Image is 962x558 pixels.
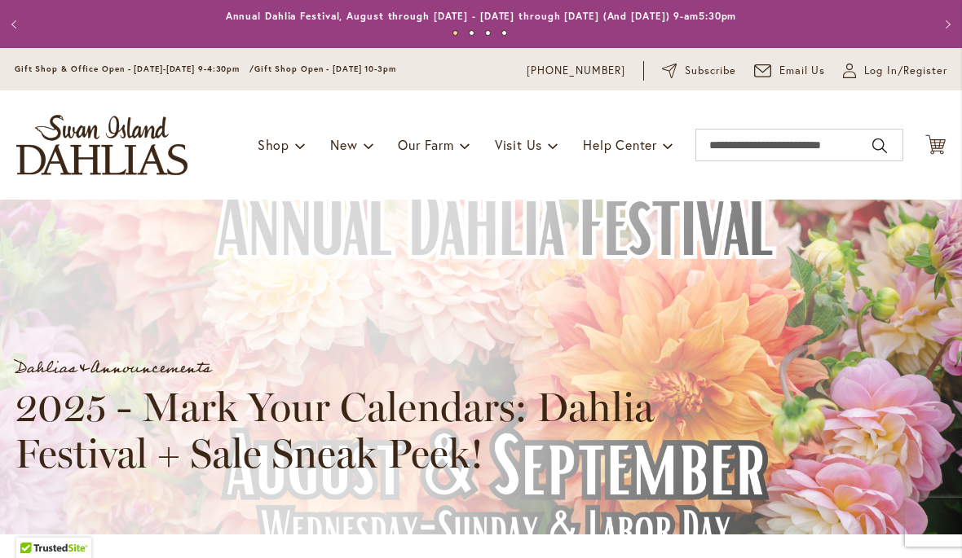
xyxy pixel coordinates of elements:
[754,63,826,79] a: Email Us
[501,30,507,36] button: 4 of 4
[15,384,736,477] h1: 2025 - Mark Your Calendars: Dahlia Festival + Sale Sneak Peek!
[864,63,947,79] span: Log In/Register
[398,136,453,153] span: Our Farm
[15,64,254,74] span: Gift Shop & Office Open - [DATE]-[DATE] 9-4:30pm /
[843,63,947,79] a: Log In/Register
[583,136,657,153] span: Help Center
[779,63,826,79] span: Email Us
[90,353,211,384] a: Announcements
[452,30,458,36] button: 1 of 4
[527,63,625,79] a: [PHONE_NUMBER]
[258,136,289,153] span: Shop
[16,115,188,175] a: store logo
[495,136,542,153] span: Visit Us
[15,353,77,384] a: Dahlias
[330,136,357,153] span: New
[929,8,962,41] button: Next
[662,63,736,79] a: Subscribe
[685,63,736,79] span: Subscribe
[469,30,474,36] button: 2 of 4
[254,64,396,74] span: Gift Shop Open - [DATE] 10-3pm
[485,30,491,36] button: 3 of 4
[226,10,737,22] a: Annual Dahlia Festival, August through [DATE] - [DATE] through [DATE] (And [DATE]) 9-am5:30pm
